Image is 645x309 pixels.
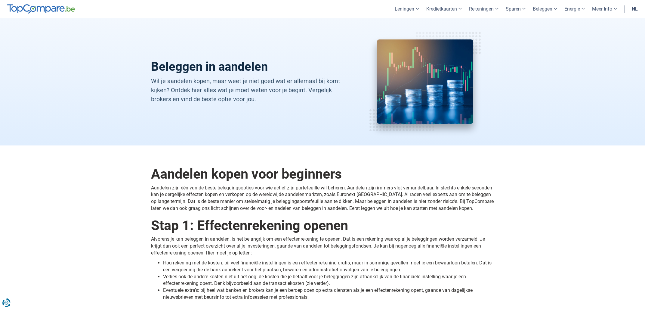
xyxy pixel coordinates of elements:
li: Verlies ook de andere kosten niet uit het oog: de kosten die je betaalt voor je beleggingen zijn ... [163,273,494,287]
li: Hou rekening met de kosten: bij veel financiële instellingen is een effectenrekening gratis, maar... [163,260,494,273]
li: Eventuele extra’s: bij heel wat banken en brokers kan je een beroep doen op extra diensten als je... [163,287,494,301]
h1: Beleggen in aandelen [151,60,347,74]
p: Aandelen zijn één van de beste beleggingsopties voor wie actief zijn portefeuille wil beheren. Aa... [151,185,494,212]
p: Wil je aandelen kopen, maar weet je niet goed wat er allemaal bij komt kijken? Ontdek hier alles ... [151,76,347,104]
p: Alvorens je kan beleggen in aandelen, is het belangrijk om een effectenrekening te openen. Dat is... [151,236,494,257]
h2: Stap 1: Effectenrekening openen [151,218,494,233]
img: Aandelen kopen [377,39,473,124]
img: TopCompare [7,4,75,14]
h2: Aandelen kopen voor beginners [151,167,494,182]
